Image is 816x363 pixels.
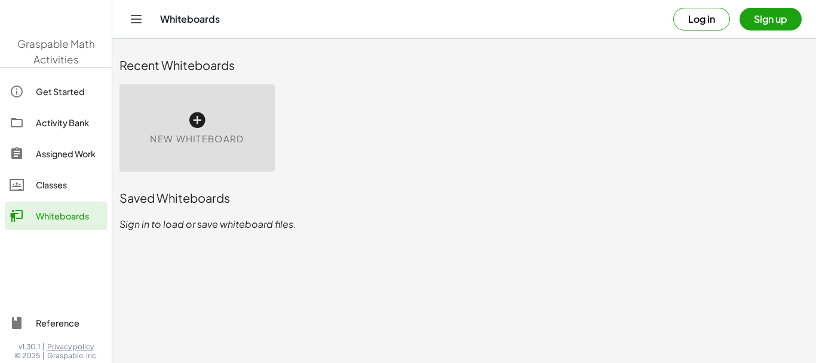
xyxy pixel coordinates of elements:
[47,351,98,361] span: Graspable, Inc.
[119,190,809,206] div: Saved Whiteboards
[150,132,244,146] span: New Whiteboard
[5,202,107,230] a: Whiteboards
[5,77,107,106] a: Get Started
[119,217,809,231] p: Sign in to load or save whiteboard files.
[19,342,40,352] span: v1.30.1
[119,57,809,74] div: Recent Whiteboards
[673,8,730,30] button: Log in
[17,37,95,66] span: Graspable Math Activities
[5,309,107,337] a: Reference
[36,84,102,99] div: Get Started
[5,139,107,168] a: Assigned Work
[127,10,146,29] button: Toggle navigation
[47,342,98,352] a: Privacy policy
[36,209,102,223] div: Whiteboards
[36,147,102,161] div: Assigned Work
[14,351,40,361] span: © 2025
[5,170,107,199] a: Classes
[42,351,45,361] span: |
[36,316,102,330] div: Reference
[36,178,102,192] div: Classes
[5,108,107,137] a: Activity Bank
[42,342,45,352] span: |
[740,8,802,30] button: Sign up
[36,115,102,130] div: Activity Bank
